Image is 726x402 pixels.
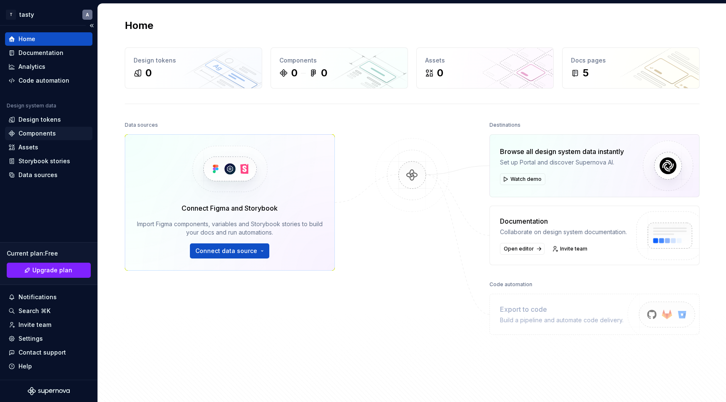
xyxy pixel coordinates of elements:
div: Components [18,129,56,138]
a: Settings [5,332,92,345]
a: Components [5,127,92,140]
div: Current plan : Free [7,249,91,258]
div: 0 [291,66,297,80]
button: Help [5,360,92,373]
div: 0 [437,66,443,80]
div: Documentation [18,49,63,57]
div: tasty [19,10,34,19]
div: Destinations [489,119,521,131]
a: Data sources [5,168,92,182]
a: Design tokens [5,113,92,126]
a: Docs pages5 [562,47,700,89]
div: Code automation [18,76,69,85]
div: Data sources [125,119,158,131]
div: Browse all design system data instantly [500,146,624,157]
button: Collapse sidebar [86,20,97,31]
div: 0 [321,66,327,80]
div: Build a pipeline and automate code delivery. [500,316,623,324]
div: Code automation [489,279,532,290]
div: Storybook stories [18,157,70,165]
a: Storybook stories [5,154,92,168]
div: Connect Figma and Storybook [181,203,278,213]
div: Home [18,35,35,43]
a: Code automation [5,74,92,87]
div: Contact support [18,348,66,357]
div: Set up Portal and discover Supernova AI. [500,158,624,167]
div: T [6,10,16,20]
a: Design tokens0 [125,47,262,89]
div: Docs pages [571,56,691,65]
div: Help [18,362,32,371]
div: Design system data [7,102,56,109]
a: Invite team [550,243,591,255]
div: 5 [583,66,589,80]
button: Contact support [5,346,92,359]
a: Assets [5,141,92,154]
div: Assets [18,143,38,151]
span: Invite team [560,245,587,252]
a: Upgrade plan [7,263,91,278]
a: Home [5,32,92,46]
a: Open editor [500,243,544,255]
a: Components00 [271,47,408,89]
span: Connect data source [195,247,257,255]
a: Assets0 [416,47,554,89]
button: Search ⌘K [5,304,92,318]
div: Analytics [18,63,45,71]
div: Assets [425,56,545,65]
div: Settings [18,334,43,343]
div: Components [279,56,399,65]
a: Documentation [5,46,92,60]
div: Invite team [18,321,51,329]
span: Open editor [504,245,534,252]
div: Documentation [500,216,627,226]
svg: Supernova Logo [28,387,70,395]
a: Analytics [5,60,92,73]
div: Export to code [500,304,623,314]
div: Import Figma components, variables and Storybook stories to build your docs and run automations. [137,220,323,237]
a: Invite team [5,318,92,332]
span: Upgrade plan [32,266,72,274]
button: TtastyA [2,5,96,23]
div: 0 [145,66,152,80]
div: Design tokens [134,56,253,65]
button: Connect data source [190,243,269,258]
h2: Home [125,19,153,32]
div: Collaborate on design system documentation. [500,228,627,236]
button: Watch demo [500,173,545,185]
div: Data sources [18,171,58,179]
button: Notifications [5,290,92,304]
div: A [86,11,89,18]
div: Notifications [18,293,57,301]
div: Design tokens [18,115,61,124]
span: Watch demo [510,176,542,183]
div: Search ⌘K [18,307,50,315]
